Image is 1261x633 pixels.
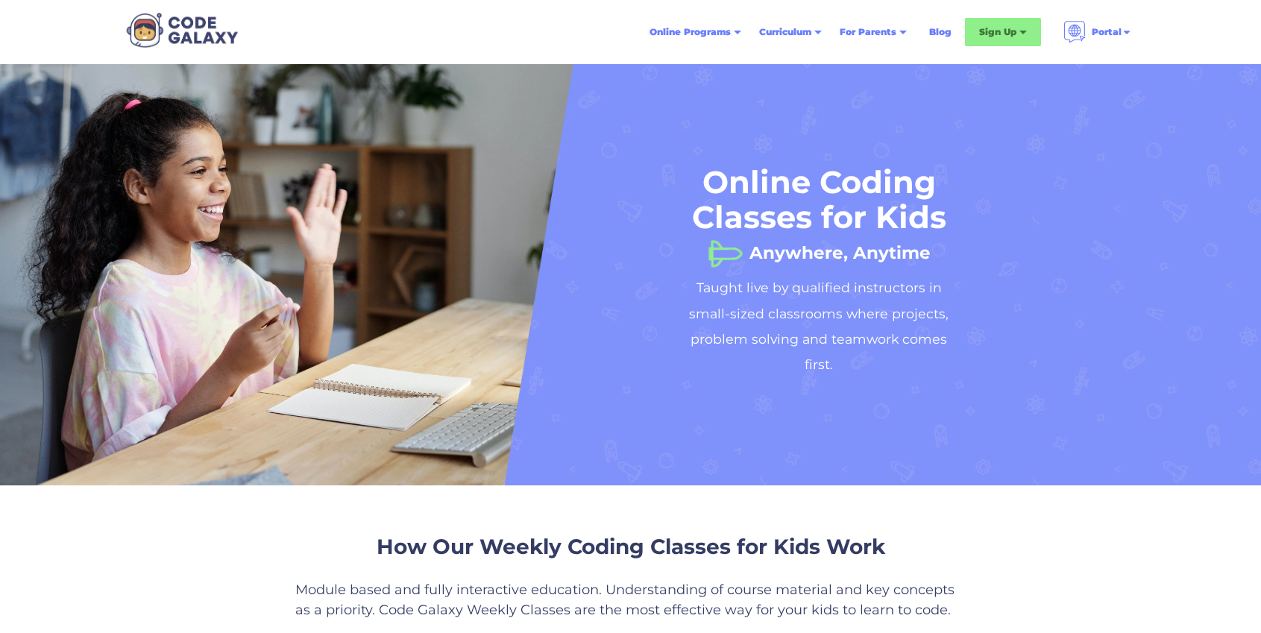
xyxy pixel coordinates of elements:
div: Sign Up [979,25,1016,40]
span: How Our Weekly Coding Classes for Kids Work [377,534,885,559]
h1: Online Coding Classes for Kids [677,165,960,235]
a: Blog [920,19,960,45]
p: Module based and fully interactive education. Understanding of course material and key concepts a... [295,580,966,620]
div: Portal [1092,25,1122,40]
div: Online Programs [641,19,750,45]
h2: Taught live by qualified instructors in small-sized classrooms where projects, problem solving an... [677,275,960,378]
div: For Parents [840,25,896,40]
h1: Anywhere, Anytime [749,238,931,253]
div: Curriculum [759,25,811,40]
div: Portal [1054,15,1141,49]
div: Online Programs [650,25,731,40]
div: For Parents [831,19,916,45]
div: Sign Up [965,18,1041,46]
div: Curriculum [750,19,831,45]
